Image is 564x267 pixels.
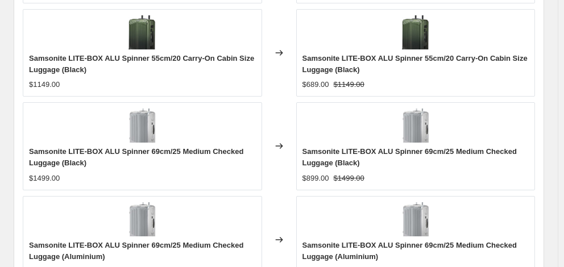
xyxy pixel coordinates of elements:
[334,173,364,184] strike: $1499.00
[29,147,243,167] span: Samsonite LITE-BOX ALU Spinner 69cm/25 Medium Checked Luggage (Black)
[302,79,329,90] div: $689.00
[125,202,159,236] img: 122706_1004_hi-res_FRONT34_1_80x.jpg
[302,173,329,184] div: $899.00
[29,79,60,90] div: $1149.00
[399,202,433,236] img: 122706_1004_hi-res_FRONT34_1_80x.jpg
[29,54,254,74] span: Samsonite LITE-BOX ALU Spinner 55cm/20 Carry-On Cabin Size Luggage (Black)
[125,109,159,143] img: 122706_1004_hi-res_FRONT34_1_80x.jpg
[334,79,364,90] strike: $1149.00
[29,173,60,184] div: $1499.00
[302,54,528,74] span: Samsonite LITE-BOX ALU Spinner 55cm/20 Carry-On Cabin Size Luggage (Black)
[399,15,433,49] img: 122705_7090_hi-res_FRONT34_1_80x.jpg
[399,109,433,143] img: 122706_1004_hi-res_FRONT34_1_80x.jpg
[125,15,159,49] img: 122705_7090_hi-res_FRONT34_1_80x.jpg
[302,241,517,261] span: Samsonite LITE-BOX ALU Spinner 69cm/25 Medium Checked Luggage (Aluminium)
[29,241,243,261] span: Samsonite LITE-BOX ALU Spinner 69cm/25 Medium Checked Luggage (Aluminium)
[302,147,517,167] span: Samsonite LITE-BOX ALU Spinner 69cm/25 Medium Checked Luggage (Black)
